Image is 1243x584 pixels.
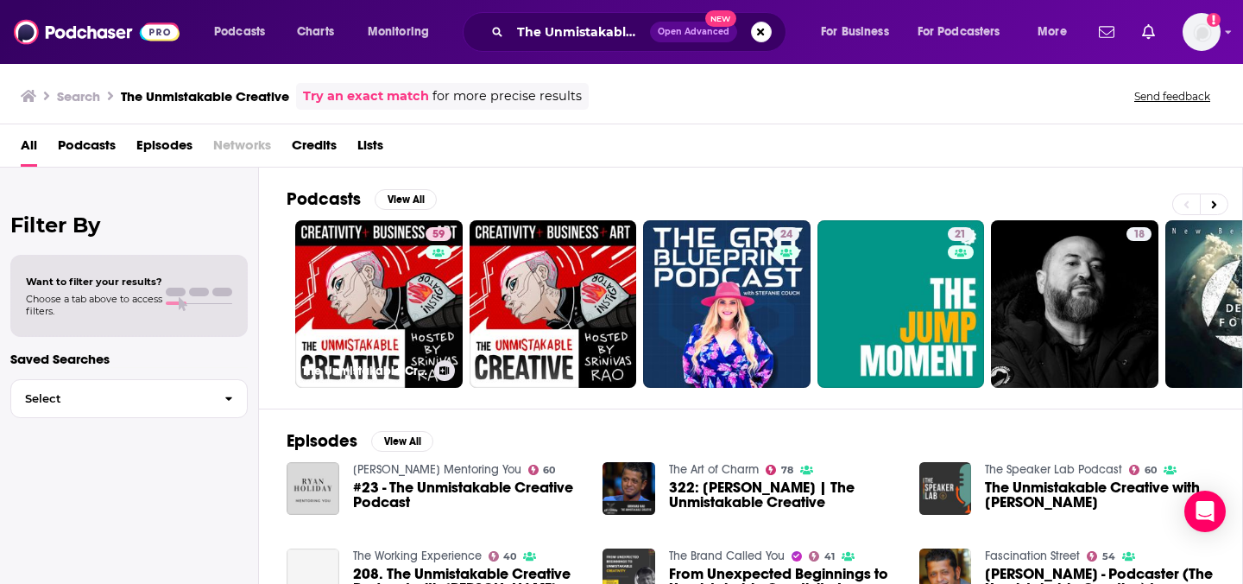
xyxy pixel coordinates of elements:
[10,213,248,238] h2: Filter By
[10,351,248,367] p: Saved Searches
[1025,18,1088,46] button: open menu
[1145,467,1157,474] span: 60
[773,227,799,241] a: 24
[1038,20,1067,44] span: More
[371,431,433,452] button: View All
[781,467,793,474] span: 78
[297,20,334,44] span: Charts
[1126,227,1152,241] a: 18
[991,220,1158,388] a: 18
[302,364,427,378] h3: The Unmistakable Creative Podcast
[287,430,357,452] h2: Episodes
[919,462,972,515] img: The Unmistakable Creative with Srini Rao
[213,131,271,167] span: Networks
[303,86,429,106] a: Try an exact match
[26,293,162,317] span: Choose a tab above to access filters.
[948,227,973,241] a: 21
[669,480,899,510] span: 322: [PERSON_NAME] | The Unmistakable Creative
[356,18,451,46] button: open menu
[669,480,899,510] a: 322: Srinivas Rao | The Unmistakable Creative
[58,131,116,167] a: Podcasts
[1133,226,1145,244] span: 18
[136,131,192,167] a: Episodes
[705,10,736,27] span: New
[368,20,429,44] span: Monitoring
[1092,17,1121,47] a: Show notifications dropdown
[503,553,516,561] span: 40
[918,20,1000,44] span: For Podcasters
[1207,13,1221,27] svg: Add a profile image
[658,28,729,36] span: Open Advanced
[353,549,482,563] a: The Working Experience
[543,467,555,474] span: 60
[603,462,655,515] img: 322: Srinivas Rao | The Unmistakable Creative
[985,480,1215,510] span: The Unmistakable Creative with [PERSON_NAME]
[10,379,248,418] button: Select
[432,226,445,244] span: 59
[1087,551,1115,562] a: 54
[287,430,433,452] a: EpisodesView All
[14,16,180,48] img: Podchaser - Follow, Share and Rate Podcasts
[287,188,437,210] a: PodcastsView All
[57,88,100,105] h3: Search
[821,20,889,44] span: For Business
[1129,465,1157,475] a: 60
[292,131,337,167] a: Credits
[669,549,785,563] a: The Brand Called You
[1135,17,1162,47] a: Show notifications dropdown
[985,462,1122,477] a: The Speaker Lab Podcast
[479,12,803,52] div: Search podcasts, credits, & more...
[809,551,835,562] a: 41
[353,462,521,477] a: Ryan Holiday Mentoring You
[955,226,966,244] span: 21
[214,20,265,44] span: Podcasts
[11,393,211,404] span: Select
[780,226,792,244] span: 24
[643,220,811,388] a: 24
[650,22,737,42] button: Open AdvancedNew
[1183,13,1221,51] span: Logged in as megcassidy
[1183,13,1221,51] button: Show profile menu
[286,18,344,46] a: Charts
[357,131,383,167] a: Lists
[510,18,650,46] input: Search podcasts, credits, & more...
[26,276,162,288] span: Want to filter your results?
[1129,89,1215,104] button: Send feedback
[1184,491,1226,532] div: Open Intercom Messenger
[809,18,911,46] button: open menu
[295,220,463,388] a: 59The Unmistakable Creative Podcast
[985,480,1215,510] a: The Unmistakable Creative with Srini Rao
[375,189,437,210] button: View All
[824,553,835,561] span: 41
[906,18,1025,46] button: open menu
[489,551,517,562] a: 40
[287,462,339,515] img: #23 - The Unmistakable Creative Podcast
[1102,553,1115,561] span: 54
[985,549,1080,563] a: Fascination Street
[669,462,759,477] a: The Art of Charm
[1183,13,1221,51] img: User Profile
[817,220,985,388] a: 21
[426,227,451,241] a: 59
[528,465,556,475] a: 60
[287,188,361,210] h2: Podcasts
[432,86,582,106] span: for more precise results
[202,18,287,46] button: open menu
[353,480,583,510] a: #23 - The Unmistakable Creative Podcast
[766,465,793,475] a: 78
[121,88,289,105] h3: The Unmistakable Creative
[21,131,37,167] a: All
